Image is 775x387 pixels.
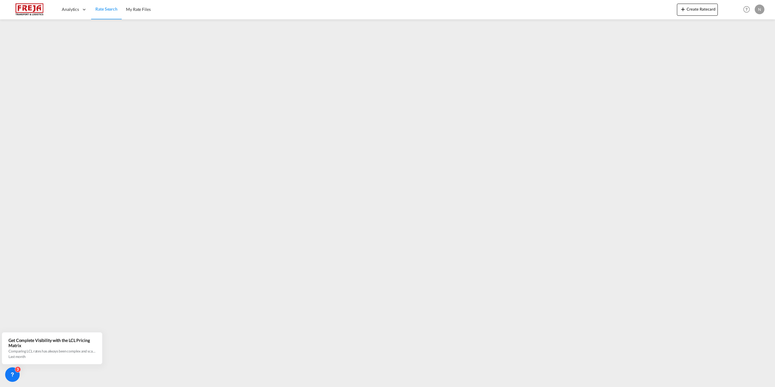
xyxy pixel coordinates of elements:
[95,6,117,11] span: Rate Search
[741,4,752,15] span: Help
[9,3,50,16] img: 586607c025bf11f083711d99603023e7.png
[755,5,764,14] div: N
[62,6,79,12] span: Analytics
[741,4,755,15] div: Help
[126,7,151,12] span: My Rate Files
[679,5,687,13] md-icon: icon-plus 400-fg
[677,4,718,16] button: icon-plus 400-fgCreate Ratecard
